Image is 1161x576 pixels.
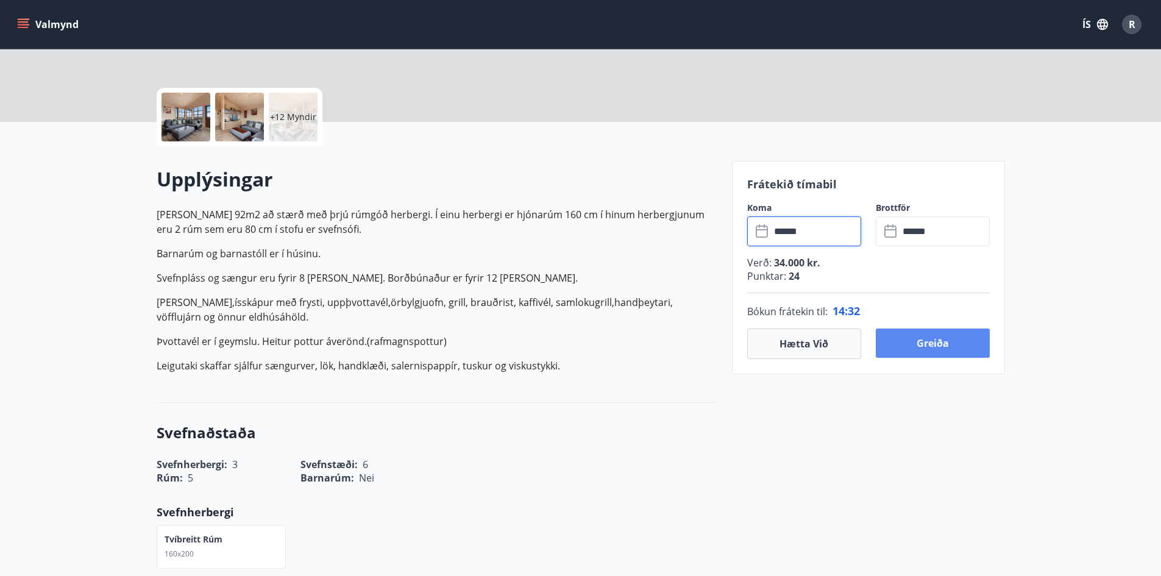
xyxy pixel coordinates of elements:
span: 32 [848,304,860,318]
button: menu [15,13,83,35]
p: Barnarúm og barnastóll er í húsinu. [157,246,717,261]
span: Rúm : [157,471,183,485]
span: 14 : [833,304,848,318]
h3: Svefnaðstaða [157,422,717,443]
p: Punktar : [747,269,990,283]
span: 5 [188,471,193,485]
span: Barnarúm : [300,471,354,485]
button: Hætta við [747,329,861,359]
p: +12 Myndir [270,111,316,123]
span: 34.000 kr. [772,256,820,269]
span: 24 [786,269,800,283]
p: Leigutaki skaffar sjálfur sængurver, lök, handklæði, salernispappír, tuskur og viskustykki. [157,358,717,373]
span: 160x200 [165,549,194,559]
p: Svefnpláss og sængur eru fyrir 8 [PERSON_NAME]. Borðbúnaður er fyrir 12 [PERSON_NAME]. [157,271,717,285]
p: Verð : [747,256,990,269]
p: Þvottavél er í geymslu. Heitur pottur áverönd.(rafmagnspottur) [157,334,717,349]
button: R [1117,10,1146,39]
p: Frátekið tímabil [747,176,990,192]
span: Bókun frátekin til : [747,304,828,319]
button: Greiða [876,329,990,358]
p: [PERSON_NAME],ísskápur með frysti, uppþvottavél,örbylgjuofn, grill, brauðrist, kaffivél, samlokug... [157,295,717,324]
span: Nei [359,471,374,485]
label: Brottför [876,202,990,214]
p: Tvíbreitt rúm [165,533,222,546]
p: Svefnherbergi [157,504,717,520]
label: Koma [747,202,861,214]
span: R [1129,18,1135,31]
h2: Upplýsingar [157,166,717,193]
button: ÍS [1076,13,1115,35]
p: [PERSON_NAME] 92m2 að stærð með þrjú rúmgóð herbergi. Í einu herbergi er hjónarúm 160 cm í hinum ... [157,207,717,236]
